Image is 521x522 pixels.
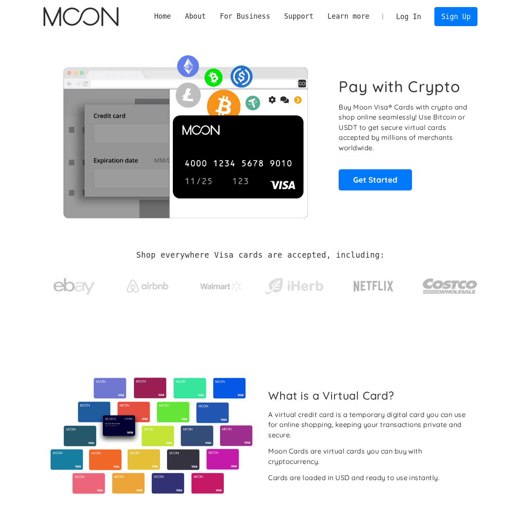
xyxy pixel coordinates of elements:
[178,11,213,22] div: About
[339,102,468,153] p: Buy Moon Visa® Cards with crypto and shop online seamlessly! Use Bitcoin or USDT to get secure vi...
[220,11,270,22] div: For Business
[277,11,320,22] div: Support
[147,11,178,22] a: Home
[44,7,119,26] img: Moon Logo
[268,410,471,440] div: A virtual credit card is a temporary digital card you can use for online shopping, keeping your t...
[422,262,478,306] a: Costco
[434,7,477,26] a: Sign Up
[268,446,471,466] div: Moon Cards are virtual cards you can buy with cryptocurrency.
[422,271,478,302] img: Costco
[185,11,206,22] div: About
[263,267,325,301] a: iHerb
[320,11,376,22] div: Learn more
[49,378,254,494] img: Virtual cards from Moon
[44,49,327,218] img: Moon Cards let you spend your crypto anywhere Visa is accepted.
[127,280,168,293] img: Airbnb
[339,169,412,190] a: Get Started
[136,251,385,260] h2: Shop everywhere Visa cards are accepted, including:
[339,77,460,96] h1: Pay with Crypto
[337,268,411,301] a: Netflix
[268,389,471,402] h2: What is a Virtual Card?
[200,281,242,291] img: Walmart
[44,7,119,26] a: home
[327,11,369,22] div: Learn more
[53,273,95,300] img: ebay
[268,473,439,483] div: Cards are loaded in USD and ready to use instantly.
[353,276,394,297] img: Netflix
[284,11,313,22] div: Support
[44,265,105,304] a: ebay
[116,271,178,297] a: Airbnb
[190,273,252,295] a: Walmart
[389,7,428,26] a: Log In
[263,276,325,297] img: iHerb
[213,11,277,22] div: For Business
